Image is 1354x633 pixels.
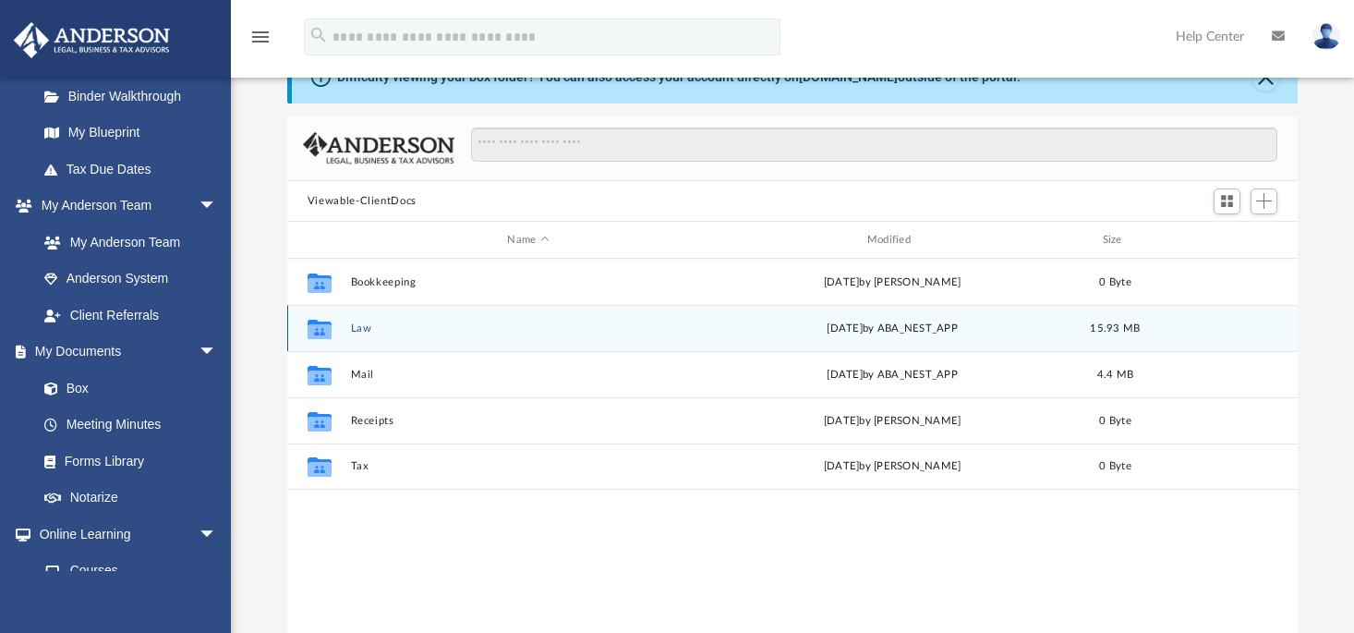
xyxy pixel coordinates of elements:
div: id [296,232,342,249]
span: arrow_drop_down [199,516,236,554]
div: Name [349,232,706,249]
a: Meeting Minutes [26,407,236,444]
span: 0 Byte [1099,277,1131,287]
span: 0 Byte [1099,461,1131,471]
a: Forms Library [26,443,226,480]
a: Box [26,370,226,407]
span: 0 Byte [1099,416,1131,426]
button: Switch to Grid View [1214,189,1241,214]
a: Courses [26,553,236,590]
div: id [1160,232,1289,249]
a: My Blueprint [26,115,236,152]
input: Search files and folders [471,128,1278,163]
div: [DATE] by [PERSON_NAME] [714,413,1070,430]
div: [DATE] by [PERSON_NAME] [714,458,1070,475]
div: [DATE] by ABA_NEST_APP [714,367,1070,383]
button: Viewable-ClientDocs [308,193,417,210]
button: Mail [350,369,706,381]
a: menu [249,35,272,48]
a: Notarize [26,480,236,517]
button: Receipts [350,415,706,427]
div: Size [1078,232,1152,249]
img: Anderson Advisors Platinum Portal [8,22,175,58]
span: arrow_drop_down [199,188,236,225]
div: [DATE] by [PERSON_NAME] [714,274,1070,291]
button: Bookkeeping [350,276,706,288]
a: Client Referrals [26,297,236,334]
span: arrow_drop_down [199,334,236,371]
button: Add [1251,189,1278,214]
a: Binder Walkthrough [26,78,245,115]
span: 4.4 MB [1097,370,1134,380]
i: menu [249,26,272,48]
a: Online Learningarrow_drop_down [13,516,236,553]
a: My Anderson Teamarrow_drop_down [13,188,236,225]
a: Tax Due Dates [26,151,245,188]
a: Anderson System [26,261,236,298]
a: My Anderson Team [26,224,226,261]
a: My Documentsarrow_drop_down [13,334,236,371]
button: Tax [350,461,706,473]
button: Law [350,323,706,335]
i: search [308,25,329,45]
div: [DATE] by ABA_NEST_APP [714,321,1070,337]
div: Modified [714,232,1070,249]
span: 15.93 MB [1090,323,1140,334]
img: User Pic [1312,23,1340,50]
